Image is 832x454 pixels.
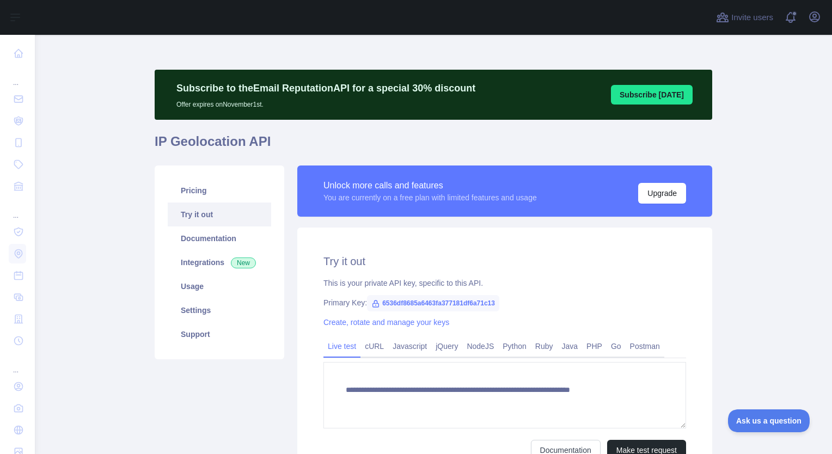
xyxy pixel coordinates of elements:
a: Integrations New [168,250,271,274]
button: Upgrade [638,183,686,204]
div: ... [9,353,26,375]
div: Unlock more calls and features [323,179,537,192]
div: Primary Key: [323,297,686,308]
a: Pricing [168,179,271,203]
a: cURL [360,338,388,355]
a: Ruby [531,338,558,355]
p: Offer expires on November 1st. [176,96,475,109]
button: Invite users [714,9,775,26]
a: PHP [582,338,607,355]
div: ... [9,198,26,220]
div: You are currently on a free plan with limited features and usage [323,192,537,203]
a: Try it out [168,203,271,226]
a: Java [558,338,583,355]
a: Postman [626,338,664,355]
a: Documentation [168,226,271,250]
div: ... [9,65,26,87]
a: Live test [323,338,360,355]
a: Settings [168,298,271,322]
a: Python [498,338,531,355]
span: Invite users [731,11,773,24]
a: Support [168,322,271,346]
a: Usage [168,274,271,298]
a: Javascript [388,338,431,355]
iframe: Toggle Customer Support [728,409,810,432]
div: This is your private API key, specific to this API. [323,278,686,289]
p: Subscribe to the Email Reputation API for a special 30 % discount [176,81,475,96]
span: New [231,257,256,268]
a: Create, rotate and manage your keys [323,318,449,327]
button: Subscribe [DATE] [611,85,693,105]
span: 6536df8685a6463fa377181df6a71c13 [367,295,499,311]
a: Go [607,338,626,355]
a: NodeJS [462,338,498,355]
a: jQuery [431,338,462,355]
h2: Try it out [323,254,686,269]
h1: IP Geolocation API [155,133,712,159]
